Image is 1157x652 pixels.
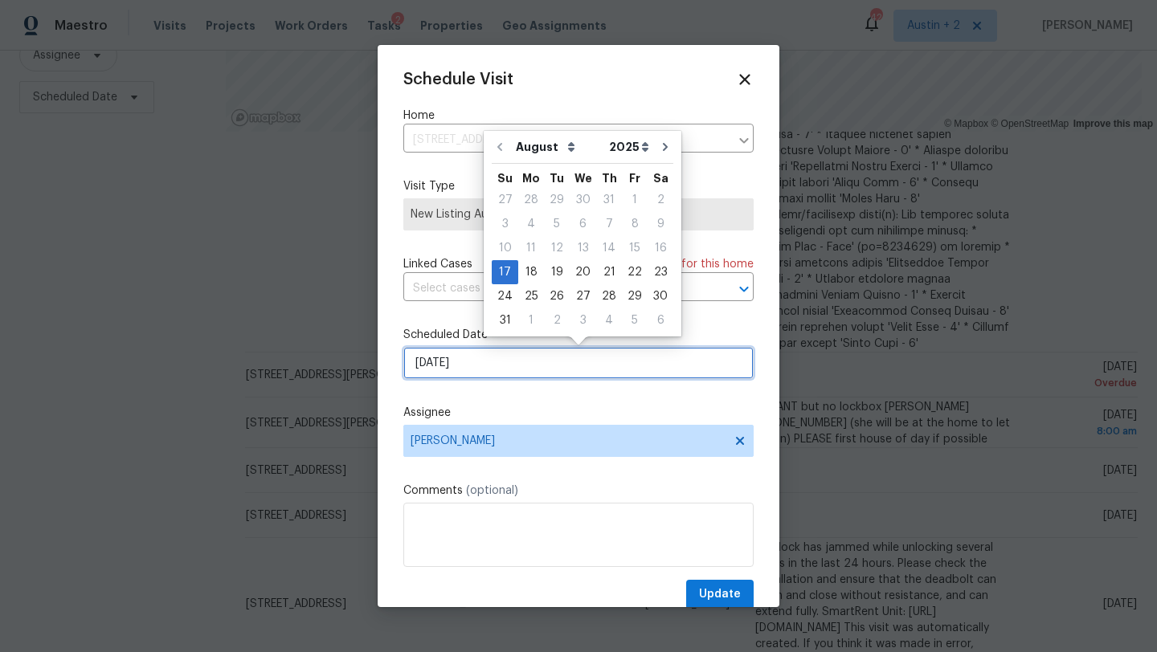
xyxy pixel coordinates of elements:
[622,212,648,236] div: Fri Aug 08 2025
[602,173,617,184] abbr: Thursday
[622,189,648,211] div: 1
[403,71,513,88] span: Schedule Visit
[403,256,472,272] span: Linked Cases
[596,309,622,332] div: 4
[544,260,570,284] div: Tue Aug 19 2025
[570,261,596,283] div: 20
[518,284,544,308] div: Mon Aug 25 2025
[518,189,544,211] div: 28
[570,308,596,332] div: Wed Sep 03 2025
[497,173,513,184] abbr: Sunday
[622,260,648,284] div: Fri Aug 22 2025
[596,284,622,308] div: Thu Aug 28 2025
[648,284,673,308] div: Sat Aug 30 2025
[544,236,570,260] div: Tue Aug 12 2025
[518,212,544,236] div: Mon Aug 04 2025
[544,285,570,308] div: 26
[648,189,673,211] div: 2
[518,236,544,260] div: Mon Aug 11 2025
[648,260,673,284] div: Sat Aug 23 2025
[648,236,673,260] div: Sat Aug 16 2025
[570,237,596,259] div: 13
[596,213,622,235] div: 7
[492,284,518,308] div: Sun Aug 24 2025
[492,212,518,236] div: Sun Aug 03 2025
[570,188,596,212] div: Wed Jul 30 2025
[550,173,564,184] abbr: Tuesday
[518,285,544,308] div: 25
[596,188,622,212] div: Thu Jul 31 2025
[736,71,754,88] span: Close
[518,308,544,332] div: Mon Sep 01 2025
[570,284,596,308] div: Wed Aug 27 2025
[574,173,592,184] abbr: Wednesday
[622,308,648,332] div: Fri Sep 05 2025
[648,212,673,236] div: Sat Aug 09 2025
[403,128,730,153] input: Enter in an address
[544,309,570,332] div: 2
[596,212,622,236] div: Thu Aug 07 2025
[648,285,673,308] div: 30
[699,585,741,605] span: Update
[570,309,596,332] div: 3
[522,173,540,184] abbr: Monday
[518,261,544,283] div: 18
[488,131,512,163] button: Go to previous month
[648,309,673,332] div: 6
[596,237,622,259] div: 14
[492,189,518,211] div: 27
[570,236,596,260] div: Wed Aug 13 2025
[518,309,544,332] div: 1
[686,580,754,609] button: Update
[622,237,648,259] div: 15
[411,206,746,222] span: New Listing Audit
[622,285,648,308] div: 29
[629,173,640,184] abbr: Friday
[512,135,605,159] select: Month
[403,178,754,194] label: Visit Type
[492,285,518,308] div: 24
[518,237,544,259] div: 11
[544,212,570,236] div: Tue Aug 05 2025
[466,485,518,496] span: (optional)
[653,131,677,163] button: Go to next month
[622,309,648,332] div: 5
[544,284,570,308] div: Tue Aug 26 2025
[622,284,648,308] div: Fri Aug 29 2025
[596,236,622,260] div: Thu Aug 14 2025
[596,308,622,332] div: Thu Sep 04 2025
[518,213,544,235] div: 4
[648,188,673,212] div: Sat Aug 02 2025
[570,189,596,211] div: 30
[570,260,596,284] div: Wed Aug 20 2025
[492,213,518,235] div: 3
[570,212,596,236] div: Wed Aug 06 2025
[648,213,673,235] div: 9
[596,260,622,284] div: Thu Aug 21 2025
[622,236,648,260] div: Fri Aug 15 2025
[648,308,673,332] div: Sat Sep 06 2025
[403,327,754,343] label: Scheduled Date
[544,237,570,259] div: 12
[518,188,544,212] div: Mon Jul 28 2025
[648,237,673,259] div: 16
[492,236,518,260] div: Sun Aug 10 2025
[653,173,668,184] abbr: Saturday
[411,434,726,447] span: [PERSON_NAME]
[622,261,648,283] div: 22
[518,260,544,284] div: Mon Aug 18 2025
[622,188,648,212] div: Fri Aug 01 2025
[403,405,754,421] label: Assignee
[403,483,754,499] label: Comments
[648,261,673,283] div: 23
[492,188,518,212] div: Sun Jul 27 2025
[544,308,570,332] div: Tue Sep 02 2025
[403,108,754,124] label: Home
[492,260,518,284] div: Sun Aug 17 2025
[605,135,653,159] select: Year
[733,278,755,300] button: Open
[403,347,754,379] input: M/D/YYYY
[544,213,570,235] div: 5
[544,188,570,212] div: Tue Jul 29 2025
[596,261,622,283] div: 21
